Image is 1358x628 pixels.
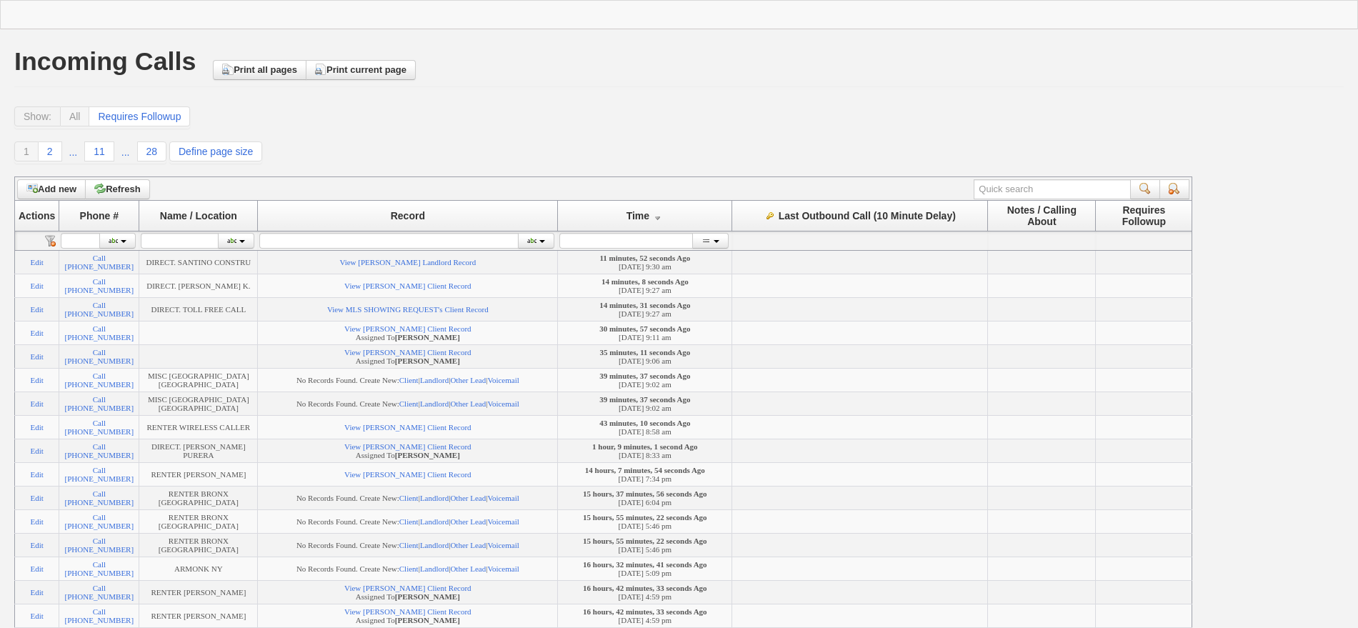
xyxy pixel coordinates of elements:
b: 16 hours, 42 minutes, 33 seconds Ago [583,584,707,592]
td: Assigned To [258,604,558,628]
a: View [PERSON_NAME] Client Record [344,281,471,290]
button: Add new [17,179,86,199]
b: 14 minutes, 8 seconds Ago [601,277,689,286]
td: [DATE] 5:46 pm [558,534,732,557]
a: Requires Followup [89,106,190,126]
a: Call [PHONE_NUMBER] [65,513,134,530]
a: Call [PHONE_NUMBER] [65,301,134,318]
td: [DATE] 9:27 am [558,298,732,322]
a: Edit [31,612,44,620]
td: [DATE] 5:09 pm [558,557,732,581]
td: RENTER [PERSON_NAME] [139,581,258,604]
td: [DATE] 8:33 am [558,439,732,463]
a: Call [PHONE_NUMBER] [65,442,134,459]
a: Edit [31,517,44,526]
b: 30 minutes, 57 seconds Ago [599,324,690,333]
td: RENTER WIRELESS CALLER [139,416,258,439]
td: [DATE] 9:02 am [558,369,732,392]
a: Landlord [420,541,449,549]
a: All [61,106,90,126]
b: 14 minutes, 31 seconds Ago [599,301,690,309]
a: Edit [31,588,44,597]
b: 16 hours, 32 minutes, 41 seconds Ago [583,560,707,569]
a: View [PERSON_NAME] Client Record [344,423,471,432]
a: Call [PHONE_NUMBER] [65,466,134,483]
td: [DATE] 4:59 pm [558,581,732,604]
a: Voicemail [487,399,519,408]
td: No Records Found. Create New: | | | [258,369,558,392]
a: View [PERSON_NAME] Client Record [344,607,471,616]
td: MISC [GEOGRAPHIC_DATA] [GEOGRAPHIC_DATA] [139,369,258,392]
b: [PERSON_NAME] [395,616,460,624]
a: Edit [31,447,44,455]
a: Call [PHONE_NUMBER] [65,372,134,389]
a: View MLS SHOWING REQUEST's Client Record [327,305,489,314]
a: 1 [14,141,39,161]
td: [DATE] 9:02 am [558,392,732,416]
td: RENTER [PERSON_NAME] [139,604,258,628]
a: View [PERSON_NAME] Client Record [344,324,471,333]
h1: Incoming Calls [14,49,196,74]
span: Phone # [80,210,119,221]
b: 35 minutes, 11 seconds Ago [599,348,690,357]
td: [DATE] 6:04 pm [558,487,732,510]
a: Edit [31,541,44,549]
td: RENTER BRONX [GEOGRAPHIC_DATA] [139,510,258,534]
b: [PERSON_NAME] [395,357,460,365]
b: 15 hours, 55 minutes, 22 seconds Ago [583,537,707,545]
a: Client [399,517,419,526]
td: DIRECT. [PERSON_NAME] K. [139,274,258,298]
b: 43 minutes, 10 seconds Ago [599,419,690,427]
a: Call [PHONE_NUMBER] [65,489,134,507]
th: Actions [15,201,59,231]
a: View [PERSON_NAME] Client Record [344,470,471,479]
a: Call [PHONE_NUMBER] [65,560,134,577]
a: Call [PHONE_NUMBER] [65,324,134,342]
span: Last Outbound Call (10 Minute Delay) [779,210,956,221]
span: Name / Location [160,210,237,221]
td: DIRECT. SANTINO CONSTRU [139,251,258,274]
a: Other Lead [450,541,486,549]
td: DIRECT. [PERSON_NAME] PURERA [139,439,258,463]
a: Reset filter row [44,235,56,246]
td: Assigned To [258,322,558,345]
td: RENTER BRONX [GEOGRAPHIC_DATA] [139,487,258,510]
a: Voicemail [487,564,519,573]
td: RENTER [PERSON_NAME] [139,463,258,487]
a: Other Lead [450,494,486,502]
a: Client [399,494,419,502]
td: No Records Found. Create New: | | | [258,510,558,534]
a: Voicemail [487,541,519,549]
span: Notes / Calling About [1007,204,1077,227]
a: Edit [31,399,44,408]
td: Assigned To [258,581,558,604]
a: View [PERSON_NAME] Client Record [344,584,471,592]
a: 28 [137,141,167,161]
a: Client [399,564,419,573]
td: ARMONK NY [139,557,258,581]
a: Call [PHONE_NUMBER] [65,607,134,624]
a: Other Lead [450,517,486,526]
td: DIRECT. TOLL FREE CALL [139,298,258,322]
a: Call [PHONE_NUMBER] [65,254,134,271]
td: [DATE] 8:58 am [558,416,732,439]
a: Edit [31,376,44,384]
td: [DATE] 5:46 pm [558,510,732,534]
a: View [PERSON_NAME] Client Record [344,348,471,357]
td: Assigned To [258,345,558,369]
a: 2 [39,141,62,161]
a: Voicemail [487,376,519,384]
b: 1 hour, 9 minutes, 1 second Ago [592,442,698,451]
td: [DATE] 9:30 am [558,251,732,274]
a: Other Lead [450,376,486,384]
a: Call [PHONE_NUMBER] [65,395,134,412]
a: Landlord [420,564,449,573]
td: [DATE] 7:34 pm [558,463,732,487]
a: Call [PHONE_NUMBER] [65,537,134,554]
a: Show: [14,106,61,126]
b: 39 minutes, 37 seconds Ago [599,395,690,404]
a: ... [62,143,85,161]
a: Landlord [420,376,449,384]
a: Edit [31,494,44,502]
span: Requires Followup [1122,204,1166,227]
